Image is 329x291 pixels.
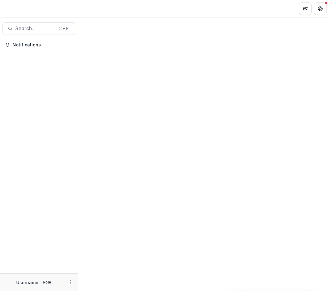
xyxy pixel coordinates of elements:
[299,2,312,15] button: Partners
[16,279,38,286] p: Username
[57,25,70,32] div: ⌘ + K
[41,279,53,285] p: Role
[15,26,55,31] span: Search...
[81,4,107,13] nav: breadcrumb
[314,2,327,15] button: Get Help
[2,22,75,35] button: Search...
[66,279,74,286] button: More
[12,42,73,48] span: Notifications
[2,40,75,50] button: Notifications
